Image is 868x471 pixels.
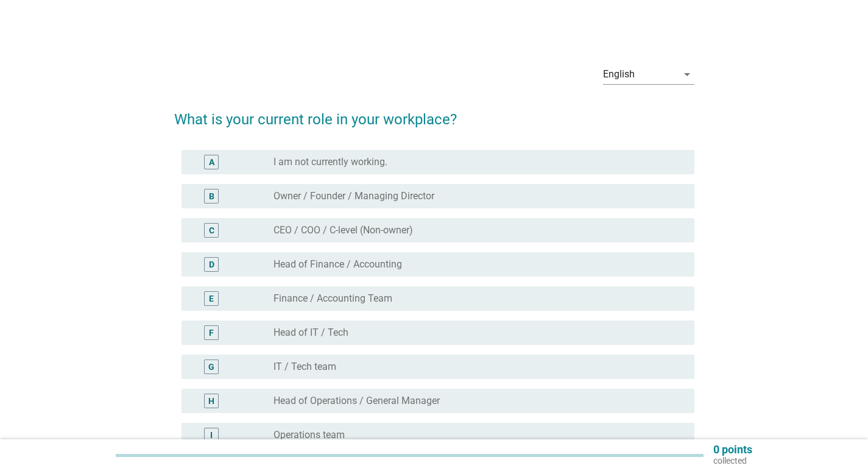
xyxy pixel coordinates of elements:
[713,455,752,466] p: collected
[273,395,440,407] label: Head of Operations / General Manager
[209,327,214,339] div: F
[209,258,214,271] div: D
[273,258,402,271] label: Head of Finance / Accounting
[273,156,387,168] label: I am not currently working.
[603,69,635,80] div: English
[210,429,213,442] div: I
[713,444,752,455] p: 0 points
[273,224,413,236] label: CEO / COO / C-level (Non-owner)
[273,190,434,202] label: Owner / Founder / Managing Director
[209,156,214,169] div: A
[174,96,694,130] h2: What is your current role in your workplace?
[273,429,345,441] label: Operations team
[209,190,214,203] div: B
[209,292,214,305] div: E
[209,224,214,237] div: C
[208,361,214,374] div: G
[208,395,214,408] div: H
[273,361,336,373] label: IT / Tech team
[680,67,694,82] i: arrow_drop_down
[273,292,392,305] label: Finance / Accounting Team
[273,327,348,339] label: Head of IT / Tech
